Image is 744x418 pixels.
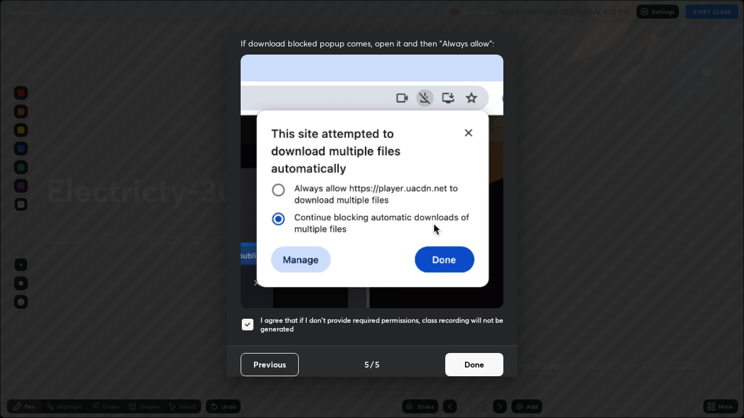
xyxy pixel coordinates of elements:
button: Previous [241,353,299,376]
img: downloads-permission-blocked.gif [241,55,503,308]
h4: / [370,358,374,370]
h4: 5 [375,358,380,370]
span: If download blocked popup comes, open it and then "Always allow": [241,38,503,49]
button: Done [445,353,503,376]
h4: 5 [364,358,369,370]
h5: I agree that if I don't provide required permissions, class recording will not be generated [260,316,503,334]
